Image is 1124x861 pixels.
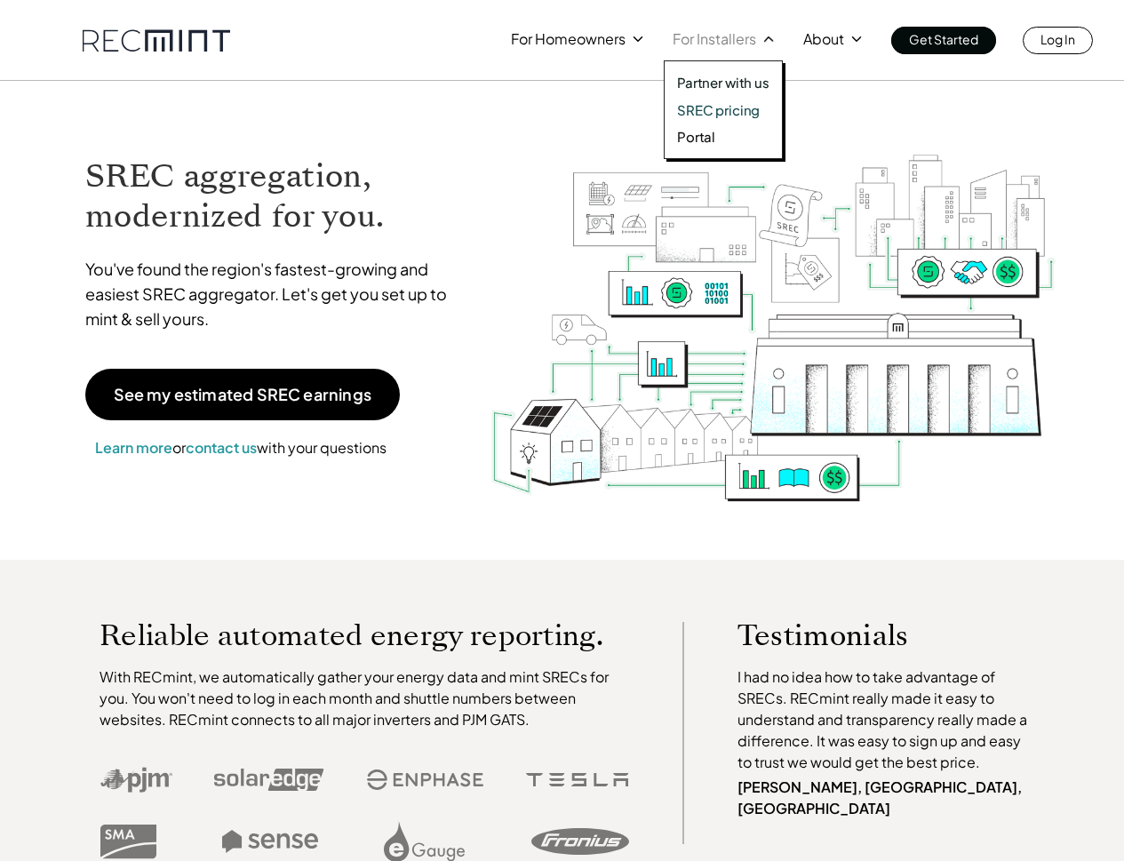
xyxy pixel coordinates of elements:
p: About [803,27,844,52]
p: SREC pricing [677,101,760,119]
h1: SREC aggregation, modernized for you. [85,156,464,236]
a: Portal [677,128,769,146]
p: or with your questions [85,436,396,459]
p: Get Started [909,27,978,52]
a: contact us [186,438,257,457]
p: Portal [677,128,715,146]
a: Get Started [891,27,996,54]
p: For Installers [673,27,756,52]
p: With RECmint, we automatically gather your energy data and mint SRECs for you. You won't need to ... [100,666,629,730]
p: See my estimated SREC earnings [114,387,371,403]
p: Testimonials [737,622,1002,649]
p: For Homeowners [511,27,626,52]
p: Reliable automated energy reporting. [100,622,629,649]
p: [PERSON_NAME], [GEOGRAPHIC_DATA], [GEOGRAPHIC_DATA] [737,777,1036,819]
a: SREC pricing [677,101,769,119]
img: RECmint value cycle [490,108,1056,506]
a: Log In [1023,27,1093,54]
p: You've found the region's fastest-growing and easiest SREC aggregator. Let's get you set up to mi... [85,257,464,331]
p: I had no idea how to take advantage of SRECs. RECmint really made it easy to understand and trans... [737,666,1036,773]
a: Learn more [95,438,172,457]
p: Log In [1040,27,1075,52]
a: See my estimated SREC earnings [85,369,400,420]
a: Partner with us [677,74,769,92]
